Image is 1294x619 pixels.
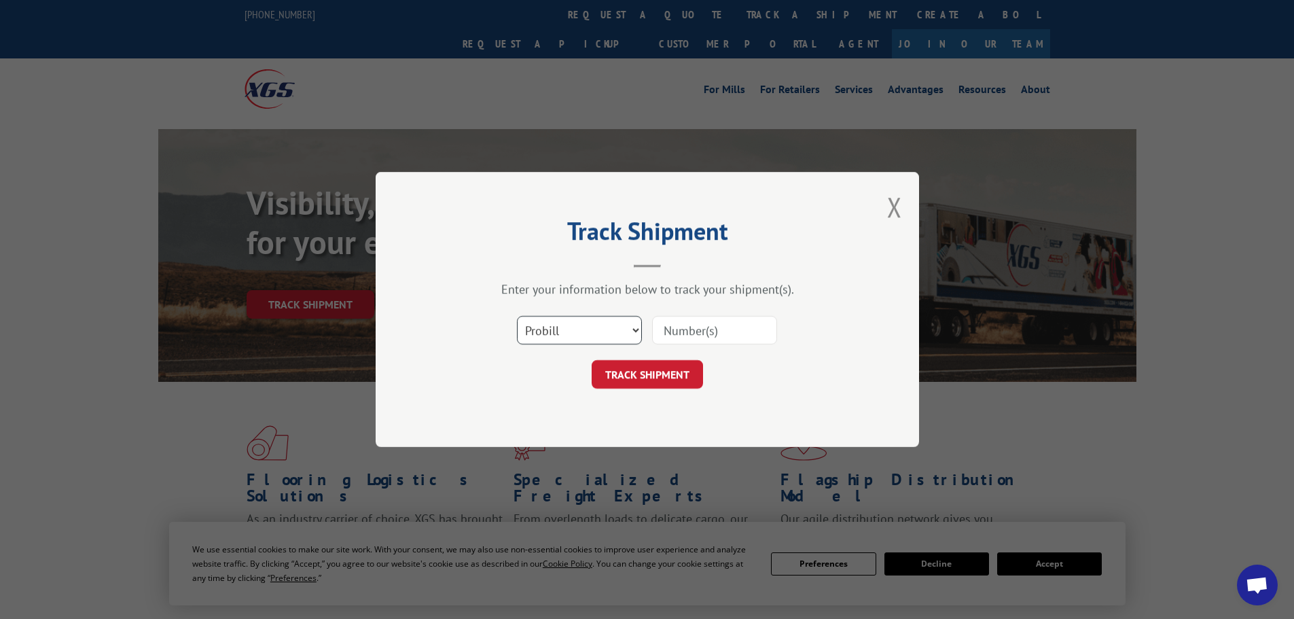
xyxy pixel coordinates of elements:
[1237,565,1278,605] div: Open chat
[652,316,777,344] input: Number(s)
[444,222,851,247] h2: Track Shipment
[592,360,703,389] button: TRACK SHIPMENT
[444,281,851,297] div: Enter your information below to track your shipment(s).
[887,189,902,225] button: Close modal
